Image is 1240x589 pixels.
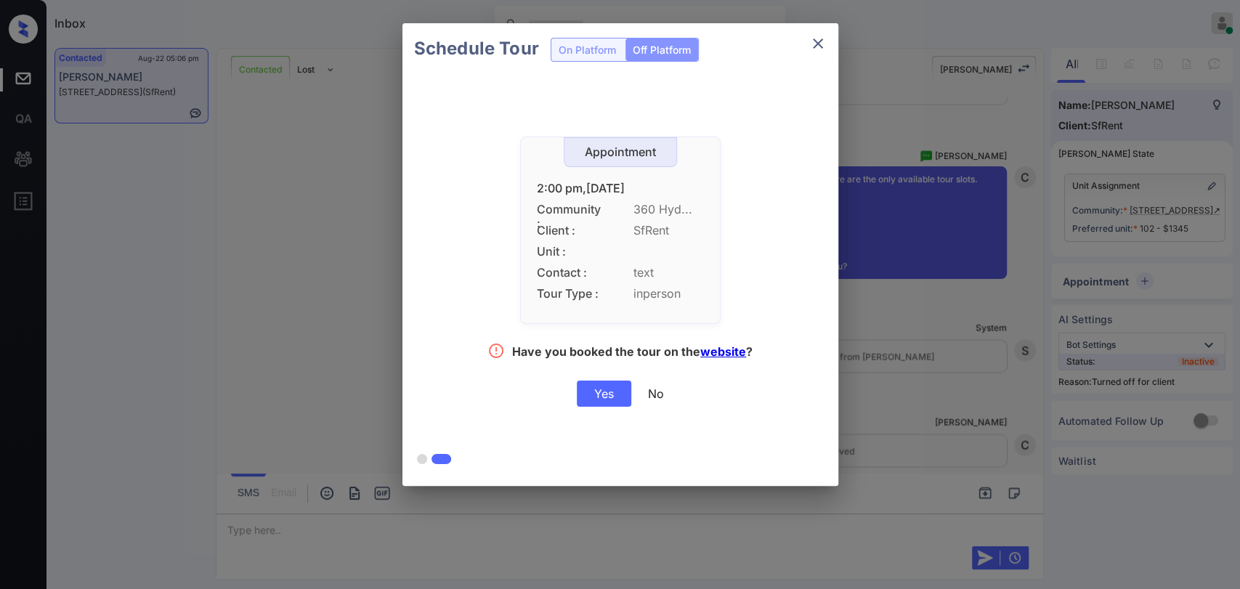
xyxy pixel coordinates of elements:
div: 2:00 pm,[DATE] [537,182,704,195]
span: Contact : [537,266,602,280]
span: Client : [537,224,602,237]
span: 360 Hyd... [633,203,704,216]
div: Have you booked the tour on the ? [512,344,753,362]
span: inperson [633,287,704,301]
span: Unit : [537,245,602,259]
div: No [648,386,664,401]
span: Community : [537,203,602,216]
button: close [803,29,832,58]
div: Appointment [564,145,676,159]
a: website [700,344,746,359]
span: Tour Type : [537,287,602,301]
span: text [633,266,704,280]
div: Yes [577,381,631,407]
span: SfRent [633,224,704,237]
h2: Schedule Tour [402,23,551,74]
